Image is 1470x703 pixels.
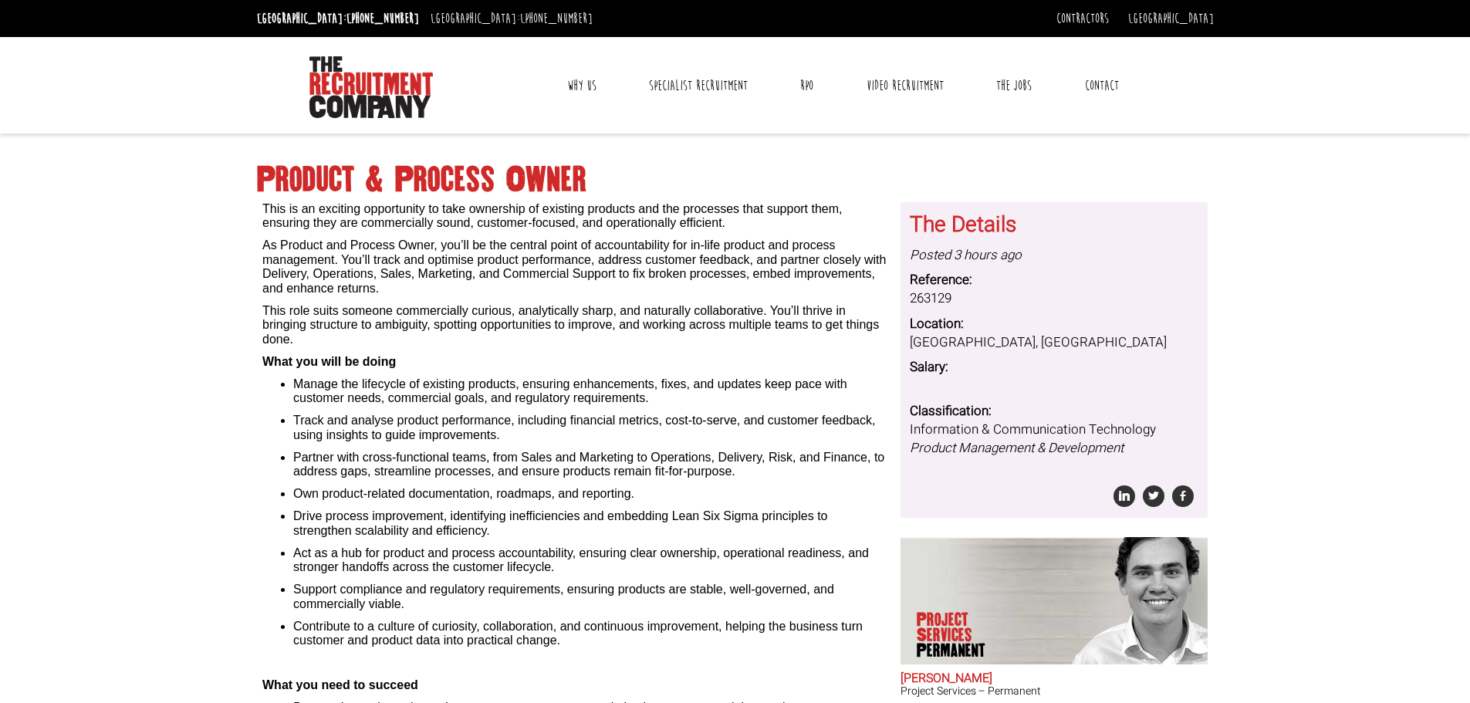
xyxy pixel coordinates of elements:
img: The Recruitment Company [309,56,433,118]
p: This is an exciting opportunity to take ownership of existing products and the processes that sup... [262,202,889,231]
i: Product Management & Development [910,438,1124,458]
li: Track and analyse product performance, including financial metrics, cost-to-serve, and customer f... [293,414,889,442]
li: Partner with cross-functional teams, from Sales and Marketing to Operations, Delivery, Risk, and ... [293,451,889,479]
dt: Classification: [910,402,1198,421]
span: Permanent [917,643,1025,658]
li: Drive process improvement, identifying inefficiencies and embedding Lean Six Sigma principles to ... [293,509,889,538]
p: Project Services [917,612,1025,658]
h1: Product & Process Owner [257,166,1214,194]
li: [GEOGRAPHIC_DATA]: [427,6,596,31]
dt: Reference: [910,271,1198,289]
dt: Salary: [910,358,1198,377]
li: Contribute to a culture of curiosity, collaboration, and continuous improvement, helping the busi... [293,620,889,648]
h2: [PERSON_NAME] [901,672,1208,686]
a: Why Us [556,66,608,105]
img: Sam McKay does Project Services Permanent [1059,537,1208,664]
li: [GEOGRAPHIC_DATA]: [253,6,423,31]
a: The Jobs [985,66,1043,105]
li: Own product-related documentation, roadmaps, and reporting. [293,487,889,501]
i: Posted 3 hours ago [910,245,1022,265]
b: What you need to succeed [262,678,418,691]
a: Contact [1073,66,1130,105]
li: Manage the lifecycle of existing products, ensuring enhancements, fixes, and updates keep pace wi... [293,377,889,406]
dd: 263129 [910,289,1198,308]
a: [PHONE_NUMBER] [520,10,593,27]
p: As Product and Process Owner, you’ll be the central point of accountability for in-life product a... [262,238,889,296]
a: [PHONE_NUMBER] [346,10,419,27]
p: This role suits someone commercially curious, analytically sharp, and naturally collaborative. Yo... [262,304,889,346]
h3: The Details [910,214,1198,238]
a: Specialist Recruitment [637,66,759,105]
a: RPO [789,66,825,105]
a: Contractors [1056,10,1109,27]
a: Video Recruitment [855,66,955,105]
b: What you will be doing [262,355,396,368]
li: Support compliance and regulatory requirements, ensuring products are stable, well-governed, and ... [293,583,889,611]
dt: Location: [910,315,1198,333]
h3: Project Services – Permanent [901,685,1208,697]
li: Act as a hub for product and process accountability, ensuring clear ownership, operational readin... [293,546,889,575]
a: [GEOGRAPHIC_DATA] [1128,10,1214,27]
dd: Information & Communication Technology [910,421,1198,458]
dd: [GEOGRAPHIC_DATA], [GEOGRAPHIC_DATA] [910,333,1198,352]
